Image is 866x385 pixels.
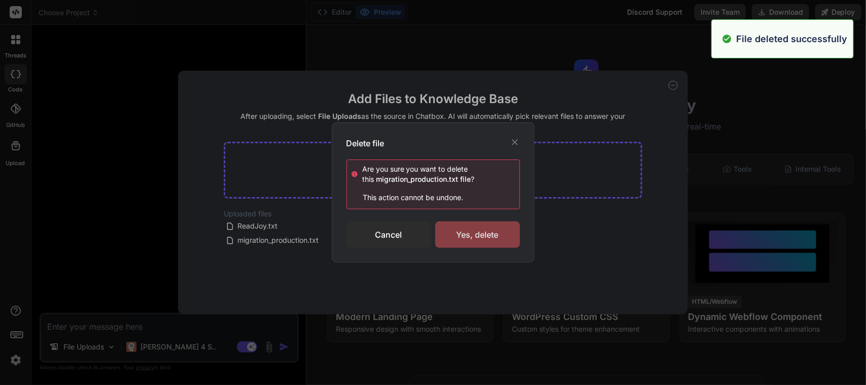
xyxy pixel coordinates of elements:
[435,221,520,248] div: Yes, delete
[374,175,471,183] span: migration_production.txt file
[722,32,732,46] img: alert
[362,164,519,184] div: Are you sure you want to delete this ?
[736,32,847,46] p: File deleted successfully
[347,221,431,248] div: Cancel
[347,137,385,149] h3: Delete file
[351,192,519,203] p: This action cannot be undone.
